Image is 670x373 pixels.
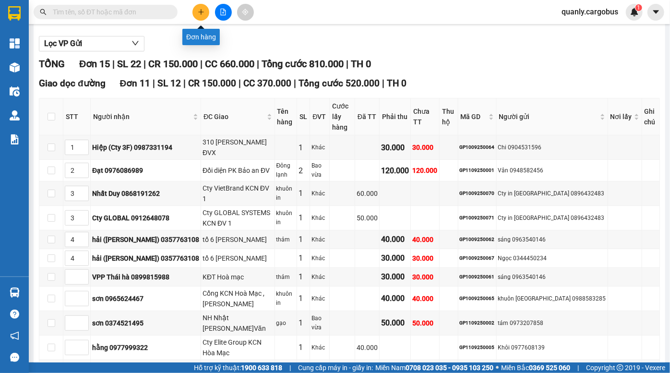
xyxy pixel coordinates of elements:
[299,165,308,177] div: 2
[183,78,186,89] span: |
[460,295,495,302] div: GP1009250065
[243,78,291,89] span: CC 370.000
[10,310,19,319] span: question-circle
[412,293,438,304] div: 40.000
[387,78,407,89] span: TH 0
[8,6,21,21] img: logo-vxr
[297,98,310,135] th: SL
[311,161,328,180] div: Bao vừa
[381,271,409,283] div: 30.000
[647,4,664,21] button: caret-down
[310,98,330,135] th: ĐVT
[299,292,308,304] div: 1
[412,253,438,264] div: 30.000
[194,362,282,373] span: Hỗ trợ kỹ thuật:
[460,319,495,327] div: GP1109250002
[617,364,623,371] span: copyright
[498,143,606,152] div: Chi 0904531596
[461,111,487,122] span: Mã GD
[498,189,606,198] div: Cty in [GEOGRAPHIC_DATA] 0896432483
[203,313,273,334] div: NH Nhật [PERSON_NAME]Văn
[92,234,199,245] div: hải ([PERSON_NAME]) 0357763108
[203,207,273,229] div: Cty GLOBAL SYSTEMS KCN ĐV 1
[412,234,438,245] div: 40.000
[203,234,273,245] div: tổ 6 [PERSON_NAME]
[92,318,199,328] div: sơn 0374521495
[577,362,579,373] span: |
[375,362,493,373] span: Miền Nam
[203,111,265,122] span: ĐC Giao
[299,271,308,283] div: 1
[458,206,497,230] td: GP1009250071
[458,181,497,206] td: GP1009250070
[460,254,495,262] div: GP1009250067
[275,98,298,135] th: Tên hàng
[499,111,598,122] span: Người gửi
[112,58,115,70] span: |
[458,135,497,160] td: GP1009250064
[39,58,65,70] span: TỔNG
[311,254,328,263] div: Khác
[182,29,220,45] div: Đơn hàng
[203,337,273,358] div: Cty Elite Group KCN Hòa Mạc
[276,184,296,203] div: khuôn in
[120,78,151,89] span: Đơn 11
[498,343,606,352] div: Khôi 0977608139
[92,342,199,353] div: hằng 0977999322
[381,165,409,177] div: 120.000
[276,209,296,227] div: khuôn in
[192,4,209,21] button: plus
[203,137,273,158] div: 310 [PERSON_NAME] ĐVX
[381,252,409,264] div: 30.000
[220,9,227,15] span: file-add
[381,233,409,245] div: 40.000
[157,78,181,89] span: SL 12
[299,317,308,329] div: 1
[311,143,328,152] div: Khác
[498,294,606,303] div: khuôn [GEOGRAPHIC_DATA] 0988583285
[637,4,640,11] span: 1
[10,62,20,72] img: warehouse-icon
[276,235,296,244] div: thảm
[44,37,82,49] span: Lọc VP Gửi
[203,183,273,204] div: Cty VietBrand KCN ĐV 1
[610,111,632,122] span: Nơi lấy
[412,318,438,328] div: 50.000
[299,142,308,154] div: 1
[276,161,296,180] div: Đông lạnh
[458,311,497,336] td: GP1109250002
[498,319,606,328] div: tám 0973207858
[498,166,606,175] div: Vân 0948582456
[412,272,438,282] div: 30.000
[93,111,191,122] span: Người nhận
[440,98,458,135] th: Thu hộ
[10,134,20,144] img: solution-icon
[294,78,296,89] span: |
[92,188,199,199] div: Nhất Duy 0868191262
[10,110,20,120] img: warehouse-icon
[458,287,497,311] td: GP1009250065
[635,4,642,11] sup: 1
[203,253,273,264] div: tổ 6 [PERSON_NAME]
[357,213,378,223] div: 50.000
[148,58,198,70] span: CR 150.000
[39,78,106,89] span: Giao dọc đường
[237,4,254,21] button: aim
[117,58,141,70] span: SL 22
[10,38,20,48] img: dashboard-icon
[357,188,378,199] div: 60.000
[298,362,373,373] span: Cung cấp máy in - giấy in:
[79,58,110,70] span: Đơn 15
[311,294,328,303] div: Khác
[10,86,20,96] img: warehouse-icon
[203,288,273,309] div: Cổng KCN Hoà Mạc , [PERSON_NAME]
[144,58,146,70] span: |
[39,36,144,51] button: Lọc VP Gửi
[411,98,440,135] th: Chưa TT
[381,292,409,304] div: 40.000
[382,78,384,89] span: |
[498,214,606,223] div: Cty in [GEOGRAPHIC_DATA] 0896432483
[357,342,378,353] div: 40.000
[554,6,626,18] span: quanly.cargobus
[10,353,19,362] span: message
